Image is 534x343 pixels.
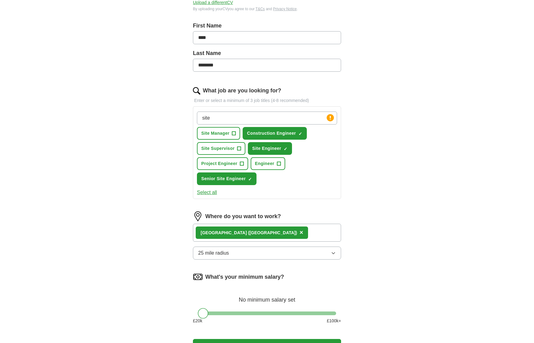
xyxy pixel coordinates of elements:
span: × [299,229,303,236]
label: First Name [193,22,341,30]
a: T&Cs [256,7,265,11]
button: Project Engineer [197,157,248,170]
span: ✓ [248,177,252,182]
label: What job are you looking for? [203,87,281,95]
button: Select all [197,189,217,196]
button: Site Manager [197,127,240,140]
span: ([GEOGRAPHIC_DATA]) [248,230,297,235]
span: Construction Engineer [247,130,296,137]
button: Engineer [251,157,285,170]
label: Where do you want to work? [205,212,281,221]
a: Privacy Notice [273,7,297,11]
span: ✓ [298,131,302,136]
button: Site Engineer✓ [248,142,292,155]
span: Site Supervisor [201,145,235,152]
div: By uploading your CV you agree to our and . [193,6,341,12]
span: Project Engineer [201,160,237,167]
span: Engineer [255,160,274,167]
button: × [299,228,303,237]
span: 25 mile radius [198,249,229,257]
div: No minimum salary set [193,289,341,304]
span: Senior Site Engineer [201,176,246,182]
img: search.png [193,87,200,95]
strong: [GEOGRAPHIC_DATA] [201,230,247,235]
span: £ 100 k+ [327,318,341,324]
span: Site Manager [201,130,229,137]
button: Senior Site Engineer✓ [197,172,257,185]
button: Construction Engineer✓ [243,127,307,140]
input: Type a job title and press enter [197,112,337,125]
p: Enter or select a minimum of 3 job titles (4-8 recommended) [193,97,341,104]
img: location.png [193,211,203,221]
span: ✓ [284,146,287,151]
span: Site Engineer [252,145,281,152]
label: What's your minimum salary? [205,273,284,281]
span: £ 20 k [193,318,202,324]
label: Last Name [193,49,341,57]
button: 25 mile radius [193,247,341,260]
button: Site Supervisor [197,142,245,155]
img: salary.png [193,272,203,282]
